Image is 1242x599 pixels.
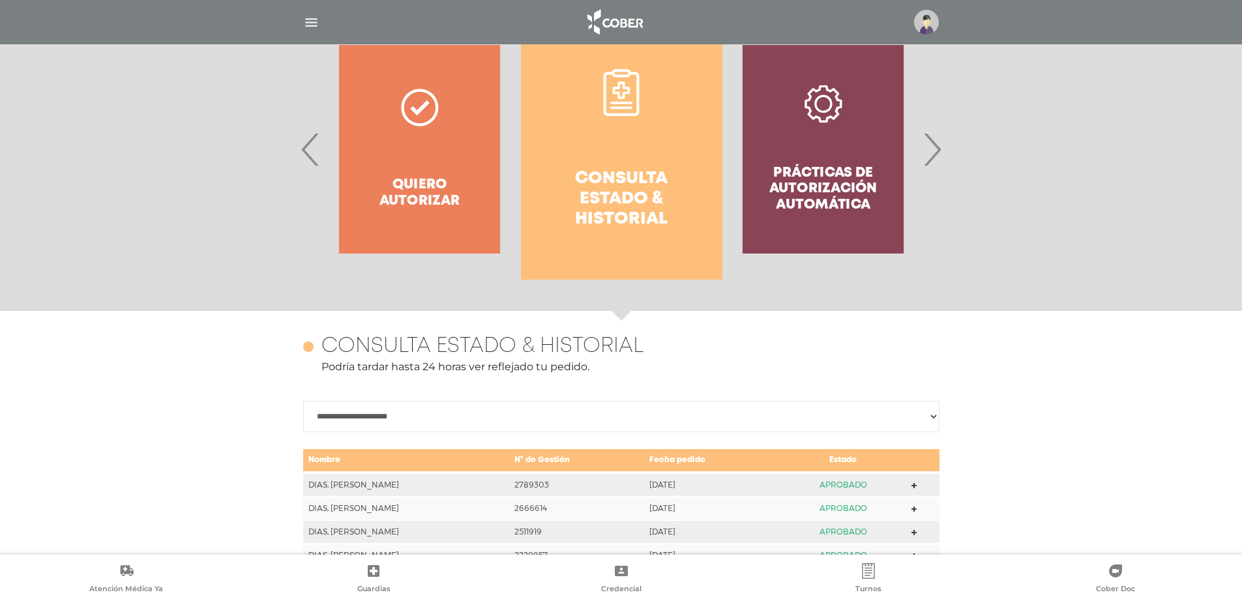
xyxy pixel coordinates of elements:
td: APROBADO [780,497,906,520]
td: DIAS, [PERSON_NAME] [303,473,510,497]
td: DIAS, [PERSON_NAME] [303,544,510,567]
span: Atención Médica Ya [89,584,163,596]
td: 2789303 [509,473,643,497]
span: Guardias [357,584,391,596]
td: 2229957 [509,544,643,567]
td: APROBADO [780,473,906,497]
img: Cober_menu-lines-white.svg [303,14,319,31]
td: Fecha pedido [644,448,780,473]
td: N° de Gestión [509,448,643,473]
span: Cober Doc [1096,584,1135,596]
a: Atención Médica Ya [3,563,250,596]
td: 2511919 [509,520,643,544]
h4: Consulta estado & historial [321,334,643,359]
td: DIAS, [PERSON_NAME] [303,497,510,520]
td: Estado [780,448,906,473]
span: Turnos [855,584,881,596]
a: Consulta estado & historial [521,19,722,280]
td: [DATE] [644,520,780,544]
p: Podría tardar hasta 24 horas ver reflejado tu pedido. [303,359,939,375]
img: logo_cober_home-white.png [580,7,649,38]
span: Previous [298,114,323,184]
span: Next [919,114,945,184]
a: Turnos [745,563,992,596]
a: Guardias [250,563,497,596]
a: Credencial [497,563,745,596]
img: profile-placeholder.svg [914,10,939,35]
td: Nombre [303,448,510,473]
span: Credencial [601,584,642,596]
h4: Consulta estado & historial [544,169,699,230]
td: [DATE] [644,544,780,567]
td: APROBADO [780,544,906,567]
a: Cober Doc [992,563,1239,596]
td: 2666614 [509,497,643,520]
td: DIAS, [PERSON_NAME] [303,520,510,544]
td: APROBADO [780,520,906,544]
td: [DATE] [644,473,780,497]
td: [DATE] [644,497,780,520]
